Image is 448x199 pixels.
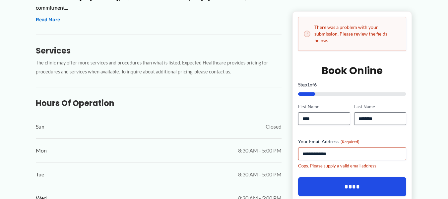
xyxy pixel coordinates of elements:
[36,58,282,76] p: The clinic may offer more services and procedures than what is listed. Expected Healthcare provid...
[36,98,282,108] h3: Hours of Operation
[341,139,359,144] span: (Required)
[298,82,407,87] p: Step of
[266,122,282,132] span: Closed
[36,46,282,56] h3: Services
[36,169,44,179] span: Tue
[304,24,401,44] h2: There was a problem with your submission. Please review the fields below.
[36,16,60,24] button: Read More
[298,103,350,110] label: First Name
[238,169,282,179] span: 8:30 AM - 5:00 PM
[36,122,44,132] span: Sun
[36,146,47,155] span: Mon
[314,81,317,87] span: 6
[298,138,407,145] label: Your Email Address
[307,81,310,87] span: 1
[354,103,406,110] label: Last Name
[298,64,407,77] h2: Book Online
[298,163,407,169] div: Oops. Please supply a valid email address
[238,146,282,155] span: 8:30 AM - 5:00 PM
